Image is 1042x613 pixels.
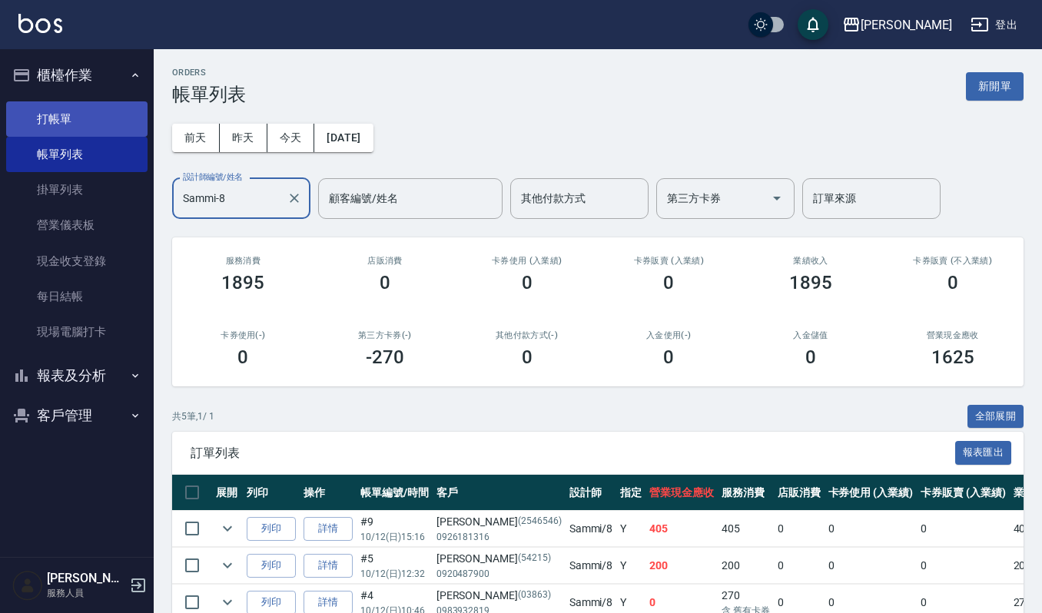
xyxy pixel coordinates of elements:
[917,511,1010,547] td: 0
[6,314,148,350] a: 現場電腦打卡
[645,475,718,511] th: 營業現金應收
[474,330,579,340] h2: 其他付款方式(-)
[758,330,864,340] h2: 入金儲值
[237,346,248,368] h3: 0
[436,567,562,581] p: 0920487900
[566,511,617,547] td: Sammi /8
[191,256,296,266] h3: 服務消費
[183,171,243,183] label: 設計師編號/姓名
[284,187,305,209] button: Clear
[221,272,264,293] h3: 1895
[6,55,148,95] button: 櫃檯作業
[436,551,562,567] div: [PERSON_NAME]
[900,330,1005,340] h2: 營業現金應收
[380,272,390,293] h3: 0
[616,475,645,511] th: 指定
[243,475,300,511] th: 列印
[436,514,562,530] div: [PERSON_NAME]
[825,548,918,584] td: 0
[774,548,825,584] td: 0
[357,475,433,511] th: 帳單編號/時間
[967,405,1024,429] button: 全部展開
[436,588,562,604] div: [PERSON_NAME]
[616,256,722,266] h2: 卡券販賣 (入業績)
[304,517,353,541] a: 詳情
[433,475,566,511] th: 客戶
[616,548,645,584] td: Y
[522,346,533,368] h3: 0
[436,530,562,544] p: 0926181316
[366,346,404,368] h3: -270
[18,14,62,33] img: Logo
[47,586,125,600] p: 服務人員
[518,588,551,604] p: (03863)
[360,567,429,581] p: 10/12 (日) 12:32
[900,256,1005,266] h2: 卡券販賣 (不入業績)
[304,554,353,578] a: 詳情
[518,551,551,567] p: (54215)
[663,272,674,293] h3: 0
[360,530,429,544] p: 10/12 (日) 15:16
[47,571,125,586] h5: [PERSON_NAME]
[955,441,1012,465] button: 報表匯出
[212,475,243,511] th: 展開
[300,475,357,511] th: 操作
[172,124,220,152] button: 前天
[917,548,1010,584] td: 0
[357,511,433,547] td: #9
[966,72,1024,101] button: 新開單
[758,256,864,266] h2: 業績收入
[861,15,952,35] div: [PERSON_NAME]
[6,244,148,279] a: 現金收支登錄
[566,548,617,584] td: Sammi /8
[645,548,718,584] td: 200
[172,84,246,105] h3: 帳單列表
[216,517,239,540] button: expand row
[718,475,774,511] th: 服務消費
[964,11,1024,39] button: 登出
[6,137,148,172] a: 帳單列表
[518,514,562,530] p: (2546546)
[789,272,832,293] h3: 1895
[6,356,148,396] button: 報表及分析
[12,570,43,601] img: Person
[616,511,645,547] td: Y
[172,68,246,78] h2: ORDERS
[6,279,148,314] a: 每日結帳
[645,511,718,547] td: 405
[6,172,148,207] a: 掛單列表
[663,346,674,368] h3: 0
[774,511,825,547] td: 0
[522,272,533,293] h3: 0
[765,186,789,210] button: Open
[718,548,774,584] td: 200
[474,256,579,266] h2: 卡券使用 (入業績)
[267,124,315,152] button: 今天
[825,475,918,511] th: 卡券使用 (入業績)
[805,346,816,368] h3: 0
[314,124,373,152] button: [DATE]
[774,475,825,511] th: 店販消費
[966,78,1024,93] a: 新開單
[825,511,918,547] td: 0
[718,511,774,547] td: 405
[220,124,267,152] button: 昨天
[6,101,148,137] a: 打帳單
[917,475,1010,511] th: 卡券販賣 (入業績)
[947,272,958,293] h3: 0
[357,548,433,584] td: #5
[172,409,214,423] p: 共 5 筆, 1 / 1
[955,445,1012,459] a: 報表匯出
[216,554,239,577] button: expand row
[798,9,828,40] button: save
[191,330,296,340] h2: 卡券使用(-)
[6,207,148,243] a: 營業儀表板
[333,256,438,266] h2: 店販消費
[616,330,722,340] h2: 入金使用(-)
[247,554,296,578] button: 列印
[566,475,617,511] th: 設計師
[333,330,438,340] h2: 第三方卡券(-)
[191,446,955,461] span: 訂單列表
[836,9,958,41] button: [PERSON_NAME]
[6,396,148,436] button: 客戶管理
